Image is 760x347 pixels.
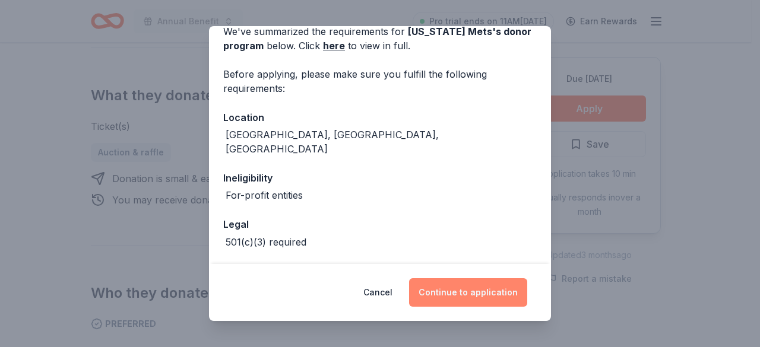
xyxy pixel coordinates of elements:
[226,188,303,202] div: For-profit entities
[223,170,537,186] div: Ineligibility
[226,128,537,156] div: [GEOGRAPHIC_DATA], [GEOGRAPHIC_DATA], [GEOGRAPHIC_DATA]
[223,217,537,232] div: Legal
[409,278,527,307] button: Continue to application
[363,278,392,307] button: Cancel
[323,39,345,53] a: here
[226,235,306,249] div: 501(c)(3) required
[223,67,537,95] div: Before applying, please make sure you fulfill the following requirements:
[223,110,537,125] div: Location
[223,263,537,279] div: Deadline
[223,24,537,53] div: We've summarized the requirements for below. Click to view in full.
